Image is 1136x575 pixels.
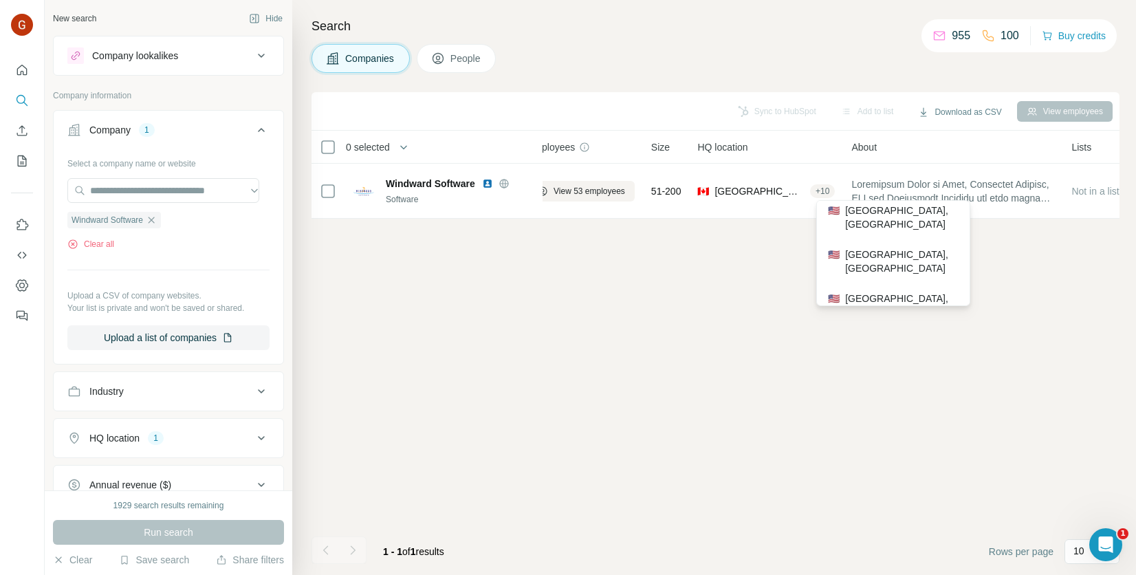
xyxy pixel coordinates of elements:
p: Upload a CSV of company websites. [67,290,270,302]
span: Lists [1071,140,1091,154]
button: Buy credits [1042,26,1106,45]
div: Software [386,193,534,206]
div: Annual revenue ($) [89,478,171,492]
span: Windward Software [72,214,143,226]
div: HQ location [89,431,140,445]
span: 🇨🇦 [697,184,709,198]
button: Company lookalikes [54,39,283,72]
div: Company lookalikes [92,49,178,63]
button: Upload a list of companies [67,325,270,350]
div: 1 [139,124,155,136]
div: Company [89,123,131,137]
span: People [450,52,482,65]
button: Feedback [11,303,33,328]
button: Download as CSV [908,102,1011,122]
span: [GEOGRAPHIC_DATA], [GEOGRAPHIC_DATA] [714,184,805,198]
span: 1 [1117,528,1128,539]
p: 10 [1073,544,1084,558]
div: 1 [148,432,164,444]
p: Company information [53,89,284,102]
p: Your list is private and won't be saved or shared. [67,302,270,314]
span: Not in a list [1071,186,1119,197]
span: Employees [527,140,575,154]
span: of [402,546,411,557]
span: View 53 employees [554,185,625,197]
iframe: Intercom live chat [1089,528,1122,561]
div: 1929 search results remaining [113,499,224,512]
button: Enrich CSV [11,118,33,143]
button: Annual revenue ($) [54,468,283,501]
button: Quick start [11,58,33,83]
button: Share filters [216,553,284,567]
button: Search [11,88,33,113]
button: Clear [53,553,92,567]
button: Company1 [54,113,283,152]
button: Clear all [67,238,114,250]
div: Industry [89,384,124,398]
img: Avatar [11,14,33,36]
button: Hide [239,8,292,29]
span: 0 selected [346,140,390,154]
span: 1 [411,546,416,557]
span: Size [651,140,670,154]
img: Logo of Windward Software [353,185,375,197]
span: Windward Software [386,177,475,191]
span: Companies [345,52,395,65]
button: Save search [119,553,189,567]
span: HQ location [697,140,747,154]
h4: Search [312,17,1119,36]
div: + 10 [810,185,835,197]
span: 51-200 [651,184,681,198]
p: 955 [952,28,970,44]
button: Dashboard [11,273,33,298]
span: About [851,140,877,154]
span: Rows per page [989,545,1053,558]
button: My lists [11,149,33,173]
button: HQ location1 [54,422,283,455]
span: results [383,546,444,557]
p: 100 [1001,28,1019,44]
button: View 53 employees [527,181,635,202]
button: Use Surfe on LinkedIn [11,213,33,237]
img: LinkedIn logo [482,178,493,189]
span: 1 - 1 [383,546,402,557]
button: Industry [54,375,283,408]
div: New search [53,12,96,25]
button: Use Surfe API [11,243,33,268]
span: Loremipsum Dolor si Amet, Consectet Adipisc, ELI sed Doeiusmodt Incididu utl etdo magnaali- Enima... [851,177,1055,205]
div: Select a company name or website [67,152,270,170]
